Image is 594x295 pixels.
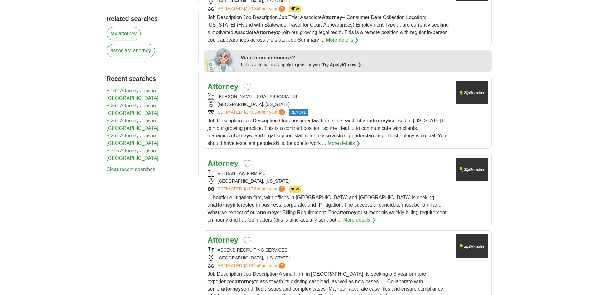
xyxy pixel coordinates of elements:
a: Attorney [208,236,239,244]
span: $176,330 [243,110,261,115]
a: associate attorney [107,44,155,57]
a: ESTIMATED:$176,330per year? [218,109,287,116]
div: Want more interviews? [241,54,488,61]
a: 8,315 Attorney Jobs in [GEOGRAPHIC_DATA] [107,148,159,161]
a: ESTIMATED:$117,693per year? [218,186,287,193]
strong: attorney [235,279,254,284]
span: ... boutique litigation firm, with offices in [GEOGRAPHIC_DATA] and [GEOGRAPHIC_DATA] is seeking ... [208,195,447,223]
div: [GEOGRAPHIC_DATA], [US_STATE] [208,178,452,184]
span: NEW [289,186,301,193]
h2: Recent searches [107,74,195,83]
span: $117,693 [243,186,261,191]
div: [GEOGRAPHIC_DATA], [US_STATE] [208,101,452,108]
strong: attorneys [221,286,244,292]
span: Job Description Job Description Our consumer law firm is in search of an licensed in [US_STATE] t... [208,118,447,146]
div: [GEOGRAPHIC_DATA], [US_STATE] [208,255,452,261]
button: Add to favorite jobs [243,83,251,91]
span: ? [279,263,285,269]
a: Attorney [208,159,239,167]
a: More details ❯ [343,216,376,224]
a: ESTIMATED:$116,243per year? [218,263,287,269]
a: Try ApplyIQ now ❯ [322,62,361,67]
h2: Related searches [107,14,195,23]
span: REMOTE [289,109,308,116]
span: ? [279,109,285,115]
div: [PERSON_NAME] LEGAL ASSOCIATES [208,93,452,100]
div: Let us automatically apply to jobs for you. [241,61,488,68]
span: $150,845 [243,6,261,11]
a: tax attorney [107,27,141,40]
a: More details ❯ [326,36,359,44]
span: Job Description Job Description Job Title: Associate – Consumer Debt Collection Location: [US_STA... [208,15,449,42]
span: ? [279,186,285,192]
a: 8,261 Attorney Jobs in [GEOGRAPHIC_DATA] [107,118,159,131]
a: 8,261 Attorney Jobs in [GEOGRAPHIC_DATA] [107,133,159,146]
img: Company logo [456,81,488,104]
button: Add to favorite jobs [243,160,251,168]
strong: attorney [213,202,233,208]
button: Add to favorite jobs [243,237,251,244]
span: $116,243 [243,263,261,268]
a: More details ❯ [328,140,360,147]
strong: Attorney [256,30,277,35]
div: VETHAN LAW FIRM P.C [208,170,452,177]
strong: attorney [337,210,357,215]
img: apply-iq-scientist.png [206,47,236,72]
div: ASCEND RECRUITING SERVICES [208,247,452,253]
a: ESTIMATED:$150,845per year? [218,6,287,12]
a: 8,962 Attorney Jobs in [GEOGRAPHIC_DATA] [107,88,159,101]
span: NEW [289,6,301,12]
img: Company logo [456,158,488,181]
strong: attorneys [229,133,252,138]
span: ? [279,6,285,12]
a: Clear recent searches [107,167,156,172]
strong: Attorney [322,15,342,20]
img: Company logo [456,234,488,258]
strong: attorney [368,118,388,123]
a: Attorney [208,82,239,91]
a: 8,261 Attorney Jobs in [GEOGRAPHIC_DATA] [107,103,159,116]
strong: attorneys [257,210,280,215]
